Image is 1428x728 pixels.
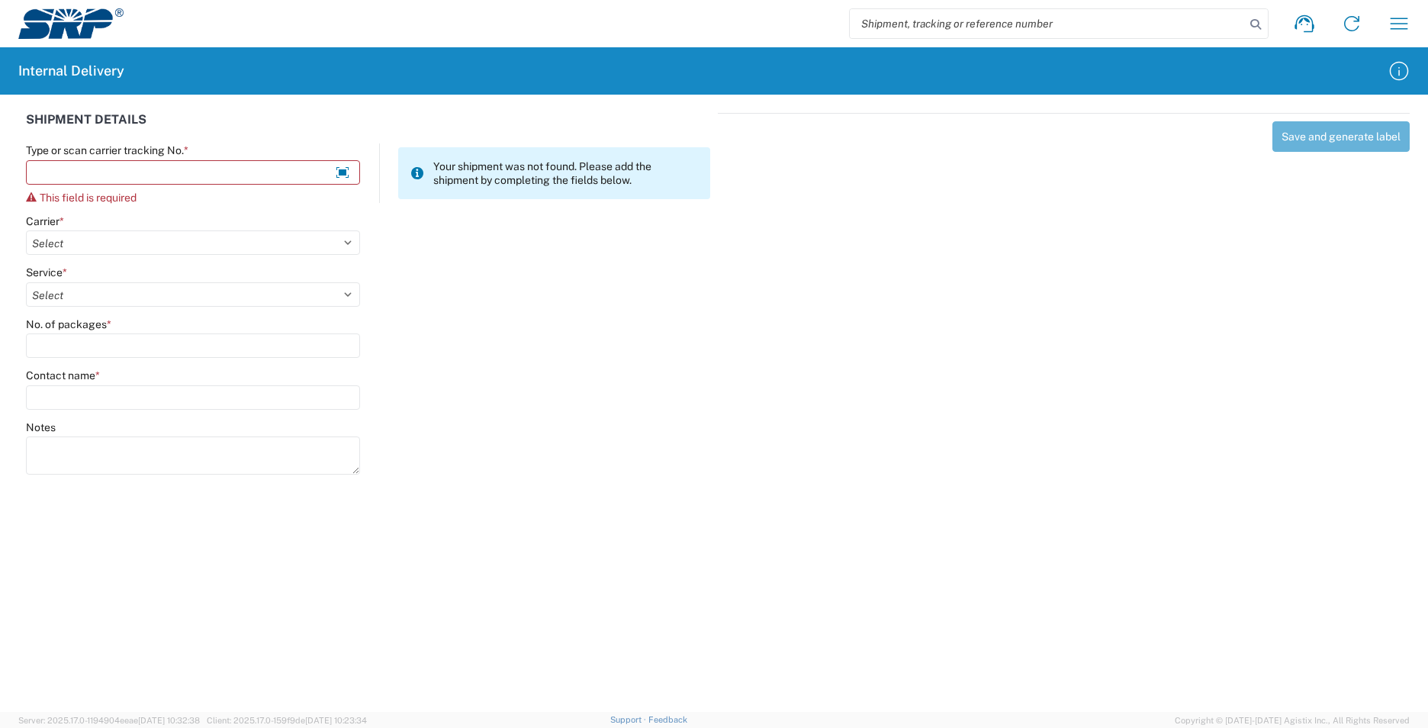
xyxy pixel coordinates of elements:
a: Support [610,715,648,724]
input: Shipment, tracking or reference number [850,9,1245,38]
label: Service [26,266,67,279]
label: Notes [26,420,56,434]
span: Client: 2025.17.0-159f9de [207,716,367,725]
span: Your shipment was not found. Please add the shipment by completing the fields below. [433,159,698,187]
label: Type or scan carrier tracking No. [26,143,188,157]
span: Copyright © [DATE]-[DATE] Agistix Inc., All Rights Reserved [1175,714,1410,727]
span: This field is required [40,192,137,204]
h2: Internal Delivery [18,62,124,80]
span: [DATE] 10:32:38 [138,716,200,725]
a: Feedback [648,715,687,724]
label: Contact name [26,369,100,382]
label: Carrier [26,214,64,228]
span: Server: 2025.17.0-1194904eeae [18,716,200,725]
div: SHIPMENT DETAILS [26,113,710,143]
label: No. of packages [26,317,111,331]
span: [DATE] 10:23:34 [305,716,367,725]
img: srp [18,8,124,39]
